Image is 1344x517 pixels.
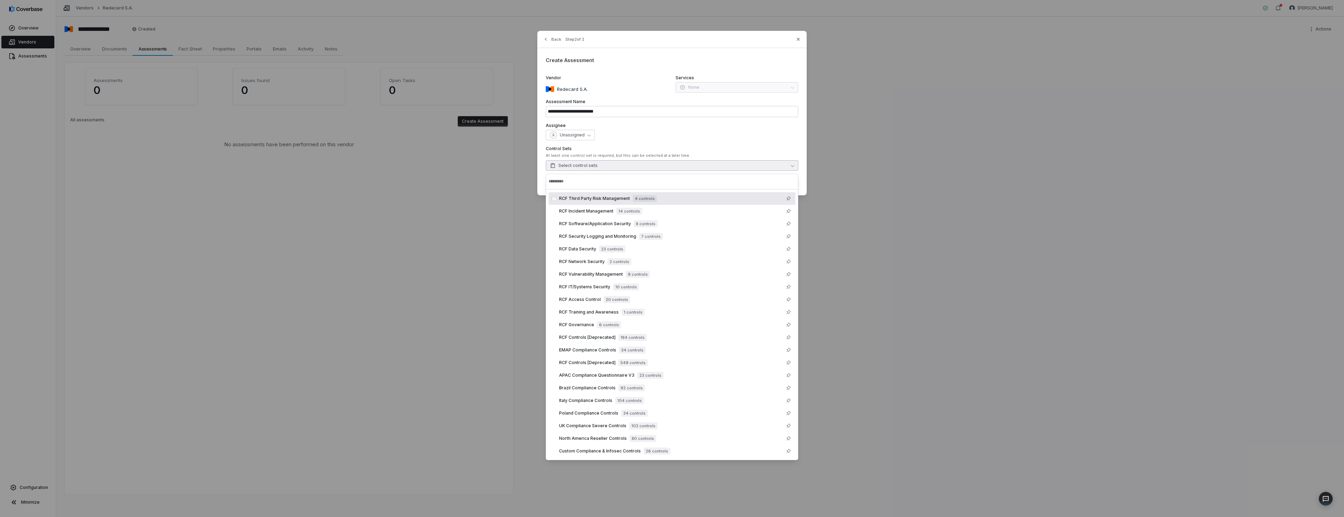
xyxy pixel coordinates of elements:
span: 14 controls [616,208,642,215]
span: 23 controls [599,246,625,253]
span: RCF Security Logging and Monitoring [559,234,636,239]
span: RCF Data Security [559,246,596,252]
span: UK Compliance Severe Controls [559,423,626,429]
span: 20 controls [604,296,630,303]
span: RCF Access Control [559,297,601,302]
span: RCF IT/Systems Security [559,284,610,290]
span: 7 controls [639,233,663,240]
span: RCF Network Security [559,259,605,264]
span: 8 controls [634,220,658,227]
span: Create Assessment [546,57,594,63]
span: 104 controls [615,397,644,404]
span: APAC Compliance Questionnaire V3 [559,372,634,378]
span: Select control sets [550,163,598,168]
span: Poland Compliance Controls [559,410,618,416]
span: RCF Incident Management [559,208,613,214]
span: 80 controls [630,435,656,442]
span: 549 controls [618,359,648,366]
span: RCF Third Party Risk Management [559,196,630,201]
label: Control Sets [546,146,798,152]
p: Redecard S.A. [554,86,588,93]
span: 10 controls [613,283,639,290]
span: RCF Controls [Deprecated] [559,335,616,340]
span: Italy Compliance Controls [559,398,612,403]
span: 9 controls [626,271,650,278]
span: RCF Software/Application Security [559,221,631,227]
button: Back [541,33,563,46]
span: RCF Governance [559,322,594,328]
span: 26 controls [644,448,670,455]
label: Services [676,75,798,81]
span: 6 controls [597,321,621,328]
span: 92 controls [618,384,645,391]
label: Assignee [546,123,798,128]
span: 34 controls [621,410,648,417]
span: 34 controls [619,347,646,354]
span: Brazil Compliance Controls [559,385,616,391]
span: 4 controls [633,195,657,202]
span: RCF Training and Awareness [559,309,619,315]
span: Unassigned [560,132,585,138]
span: 23 controls [637,372,664,379]
span: RCF Vulnerability Management [559,271,623,277]
span: Step 2 of 2 [565,37,584,42]
span: EMAP Compliance Controls [559,347,616,353]
span: RCF Controls [Deprecated] [559,360,616,365]
span: Vendor [546,75,561,81]
span: 184 controls [618,334,647,341]
div: Suggestions [546,189,798,460]
span: 102 controls [629,422,658,429]
span: Custom Compliance & Infosec Controls [559,448,641,454]
span: 2 controls [607,258,631,265]
div: At least one control set is required, but this can be selected at a later time. [546,153,798,158]
span: 1 controls [621,309,645,316]
label: Assessment Name [546,99,798,105]
span: North America Reseller Controls [559,436,627,441]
